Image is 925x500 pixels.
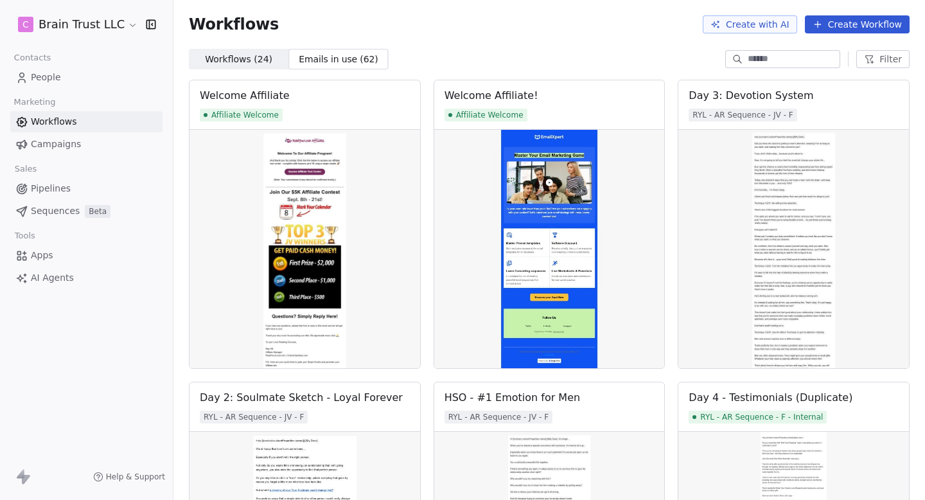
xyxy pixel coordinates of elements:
a: Pipelines [10,178,163,199]
div: Welcome Affiliate! [445,88,538,103]
button: Filter [856,50,910,68]
a: Apps [10,245,163,266]
span: Sequences [31,204,80,218]
button: Create Workflow [805,15,910,33]
span: Contacts [8,48,57,67]
div: Day 4 - Testimonials (Duplicate) [689,390,852,406]
div: Welcome Affiliate [200,88,290,103]
a: AI Agents [10,267,163,289]
a: Workflows [10,111,163,132]
a: Campaigns [10,134,163,155]
span: AI Agents [31,271,74,285]
span: Apps [31,249,53,262]
div: Day 2: Soulmate Sketch - Loyal Forever [200,390,403,406]
span: RYL - AR Sequence - JV - F [689,109,797,121]
span: RYL - AR Sequence - JV - F [200,411,308,424]
button: CBrain Trust LLC [15,13,137,35]
span: Affiliate Welcome [200,109,283,121]
img: Preview [434,130,665,368]
span: Brain Trust LLC [39,16,125,33]
span: Sales [9,159,42,179]
span: RYL - AR Sequence - F - Internal [689,411,827,424]
button: Create with AI [703,15,797,33]
span: Marketing [8,93,61,112]
img: Preview [189,130,420,368]
span: C [22,18,29,31]
span: Campaigns [31,138,81,151]
a: Help & Support [93,472,165,482]
span: RYL - AR Sequence - JV - F [445,411,552,424]
div: Day 3: Devotion System [689,88,813,103]
span: Pipelines [31,182,71,195]
span: Workflows [189,15,279,33]
span: Affiliate Welcome [445,109,527,121]
span: Filter [879,53,902,66]
span: Help & Support [106,472,165,482]
a: SequencesBeta [10,201,163,222]
a: People [10,67,163,88]
img: Preview [678,130,909,368]
div: HSO - #1 Emotion for Men [445,390,581,406]
span: Workflows ( 24 ) [205,53,272,66]
span: People [31,71,61,84]
span: Beta [85,205,110,218]
span: Workflows [31,115,77,129]
span: Tools [9,226,40,246]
